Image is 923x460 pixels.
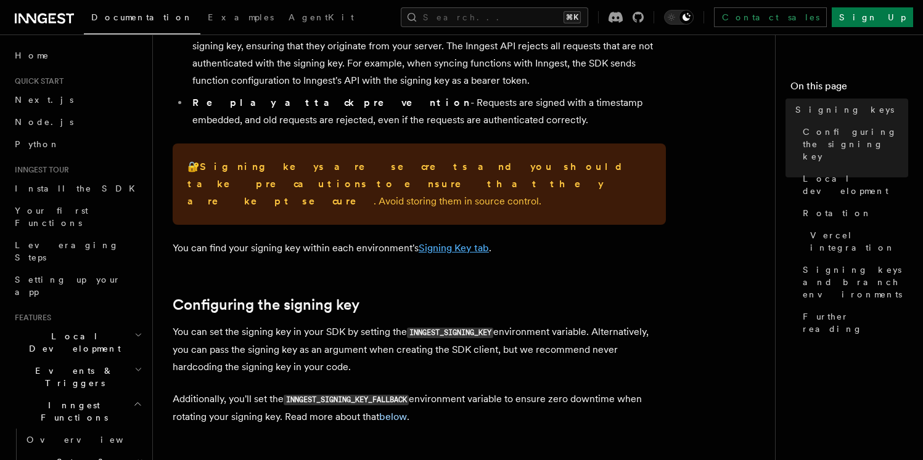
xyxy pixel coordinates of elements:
span: Events & Triggers [10,365,134,389]
span: Next.js [15,95,73,105]
strong: Replay attack prevention [192,97,470,108]
span: Setting up your app [15,275,121,297]
a: Documentation [84,4,200,34]
a: Next.js [10,89,145,111]
a: Signing keys [790,99,908,121]
span: Python [15,139,60,149]
p: You can find your signing key within each environment's . [173,240,666,257]
li: - Requests sent to the Inngest API are signed with the signing key, ensuring that they originate ... [189,20,666,89]
span: Local development [803,172,908,197]
a: Overview [22,429,145,451]
a: Node.js [10,111,145,133]
a: Vercel integration [805,224,908,259]
span: Node.js [15,117,73,127]
a: AgentKit [281,4,361,33]
span: Local Development [10,330,134,355]
strong: Signing keys are secrets and you should take precautions to ensure that they are kept secure [187,161,632,207]
button: Toggle dark mode [664,10,694,25]
p: Additionally, you'll set the environment variable to ensure zero downtime when rotating your sign... [173,390,666,426]
a: Configuring the signing key [798,121,908,167]
a: Leveraging Steps [10,234,145,268]
span: Documentation [91,12,193,22]
kbd: ⌘K [564,11,581,23]
a: Your first Functions [10,200,145,234]
span: AgentKit [289,12,354,22]
button: Events & Triggers [10,360,145,394]
span: Signing keys and branch environments [803,264,908,301]
span: Configuring the signing key [803,126,908,163]
h4: On this page [790,79,908,99]
a: Examples [200,4,281,33]
a: Python [10,133,145,155]
a: Local development [798,167,908,202]
li: - Requests are signed with a timestamp embedded, and old requests are rejected, even if the reque... [189,94,666,129]
button: Search...⌘K [401,7,588,27]
span: Install the SDK [15,184,142,193]
a: Rotation [798,202,908,224]
a: Sign Up [832,7,913,27]
span: Vercel integration [810,229,908,254]
span: Inngest Functions [10,399,133,424]
a: Signing keys and branch environments [798,259,908,305]
span: Rotation [803,207,872,219]
a: Further reading [798,305,908,340]
a: Signing Key tab [419,242,489,254]
a: Install the SDK [10,177,145,200]
code: INNGEST_SIGNING_KEY [407,328,493,338]
a: Setting up your app [10,268,145,303]
code: INNGEST_SIGNING_KEY_FALLBACK [284,395,409,405]
span: Leveraging Steps [15,240,119,262]
span: Features [10,313,51,323]
span: Your first Functions [15,206,88,228]
span: Signing keys [795,103,894,116]
span: Examples [208,12,274,22]
button: Local Development [10,325,145,360]
span: Quick start [10,76,64,86]
button: Inngest Functions [10,394,145,429]
a: below [379,411,407,422]
a: Home [10,44,145,67]
p: You can set the signing key in your SDK by setting the environment variable. Alternatively, you c... [173,323,666,376]
a: Contact sales [714,7,827,27]
a: Configuring the signing key [173,296,359,313]
p: 🔐 . Avoid storing them in source control. [187,158,651,210]
span: Further reading [803,310,908,335]
span: Home [15,49,49,62]
span: Overview [27,435,154,445]
span: Inngest tour [10,165,69,175]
